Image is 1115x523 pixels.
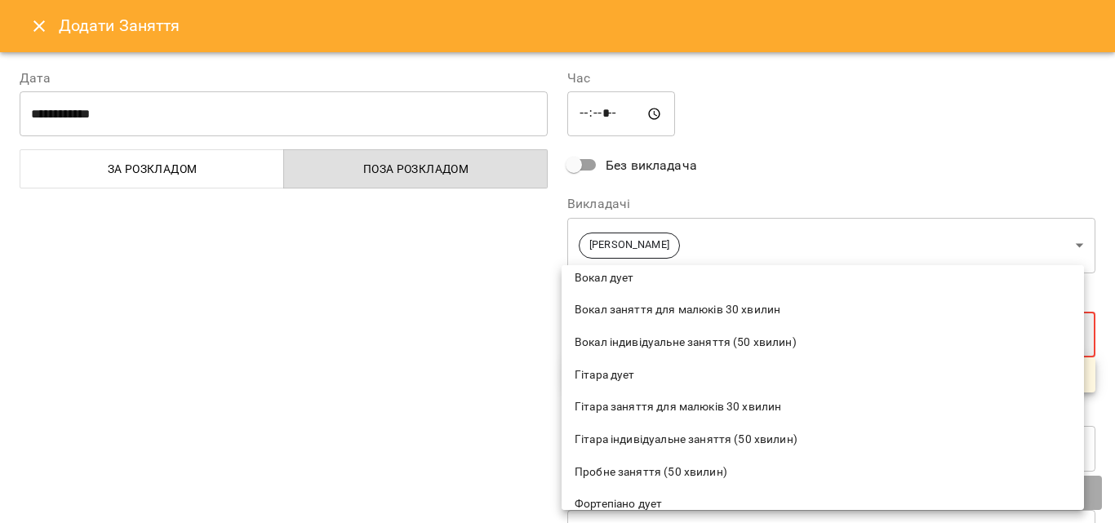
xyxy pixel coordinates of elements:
[575,270,1071,286] span: Вокал дует
[575,432,1071,448] span: Гітара індивідуальне заняття (50 хвилин)
[575,464,1071,481] span: Пробне заняття (50 хвилин)
[575,367,1071,383] span: Гітара дует
[575,496,1071,512] span: Фортепіано дует
[575,335,1071,351] span: Вокал індивідуальне заняття (50 хвилин)
[575,302,1071,318] span: Вокал заняття для малюків 30 хвилин
[575,399,1071,415] span: Гітара заняття для малюків 30 хвилин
